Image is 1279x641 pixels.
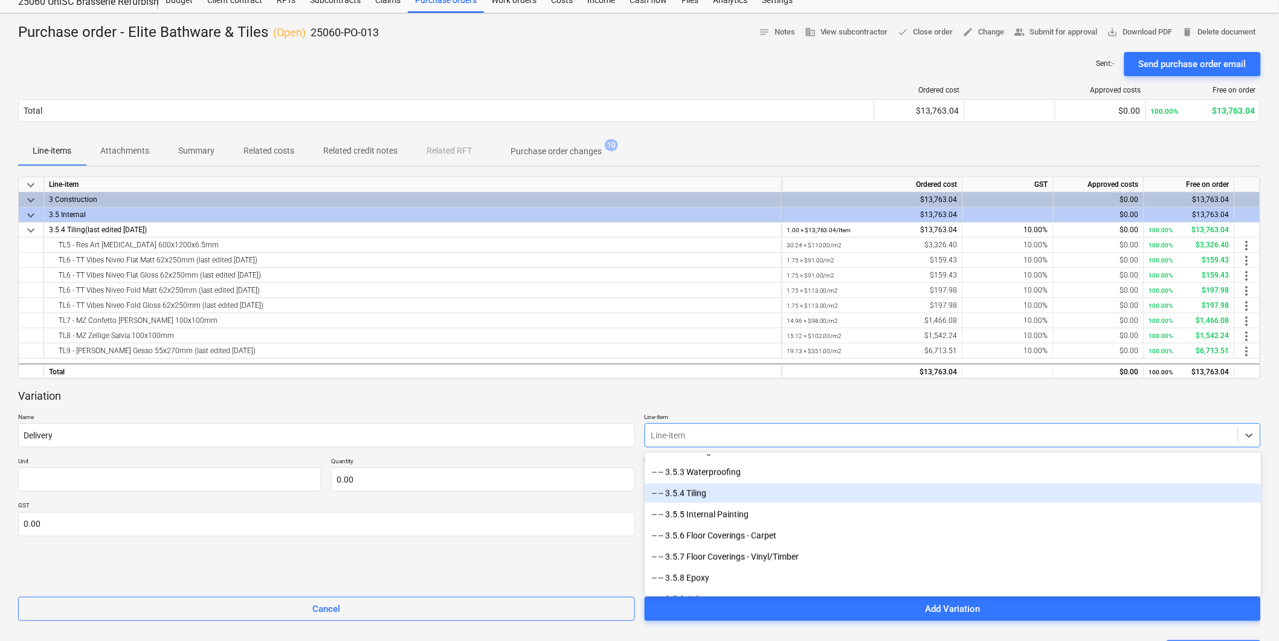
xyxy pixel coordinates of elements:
small: 100.00% [1149,369,1173,376]
small: 100.00% [1149,242,1173,249]
div: $197.98 [1149,283,1229,298]
small: 30.24 × $110.00 / m2 [787,242,842,249]
div: $0.00 [1058,238,1139,253]
div: TL6 - TT Vibes Niveo Flat Matt 62x250mm (last edited 26 Aug 2025) [49,253,776,267]
span: keyboard_arrow_down [24,193,38,207]
div: GST [963,177,1054,192]
span: more_vert [1240,329,1254,343]
div: Line-item [44,177,782,192]
p: Related costs [243,145,294,157]
div: (last edited [DATE]) [44,223,782,238]
span: delete [1182,27,1193,37]
button: Close order [893,23,958,42]
small: 19.13 × $351.00 / m2 [787,348,842,354]
small: 100.00% [1149,272,1173,279]
div: -- -- 3.5.3 Waterproofing [645,463,1261,482]
small: 100.00% [1149,227,1173,233]
div: Purchase order - Elite Bathware & Tiles [18,23,379,42]
small: 100.00% [1149,348,1173,354]
small: 100.00% [1149,333,1173,339]
div: $1,542.24 [1149,328,1229,343]
div: $0.00 [1058,298,1139,313]
div: -- -- 3.5.2 Ceilings & Partitions [645,441,1261,461]
p: Variation [18,389,61,403]
p: Sent : - [1097,59,1115,69]
small: 100.00% [1149,287,1173,294]
div: $13,763.04 [787,223,958,238]
div: $197.98 [787,298,958,313]
div: -- -- 3.5.9 Joinery [645,590,1261,609]
div: $3,326.40 [787,238,958,253]
p: Line-items [33,145,71,157]
p: Summary [178,145,214,157]
span: more_vert [1240,284,1254,298]
p: Line-item [645,413,1261,423]
span: Change [963,25,1005,39]
span: save_alt [1107,27,1118,37]
p: 25060-PO-013 [311,25,379,40]
span: more_vert [1240,238,1254,253]
span: Submit for approval [1014,25,1098,39]
div: TL6 - TT Vibes Niveo Flat Gloss 62x250mm (last edited 26 Aug 2025) [49,268,776,282]
span: Delete document [1182,25,1256,39]
span: more_vert [1240,253,1254,268]
p: Purchase order changes [511,145,602,158]
iframe: Chat Widget [1219,583,1279,641]
div: -- -- 3.5.5 Internal Painting [645,505,1261,524]
button: Download PDF [1103,23,1178,42]
span: keyboard_arrow_down [24,223,38,238]
small: 1.00 × $13,763.04 / Item [787,227,851,233]
span: View subcontractor [805,25,888,39]
div: -- -- 3.5.7 Floor Coverings - Vinyl/Timber [645,547,1261,567]
small: 1.75 × $113.00 / m2 [787,287,839,294]
div: 10.00% [963,343,1054,359]
div: Total [24,106,42,116]
div: 3 Construction [49,192,776,207]
button: Delete document [1178,23,1261,42]
div: $6,713.51 [787,343,958,359]
div: $1,466.08 [787,313,958,328]
div: TL9 - Matera Gesso 55x270mm (last edited 26 Aug 2025) [49,343,776,358]
p: Attachments [100,145,149,157]
div: 10.00% [963,298,1054,313]
button: Add Variation [645,597,1261,621]
p: Related credit notes [323,145,398,157]
small: 100.00% [1149,317,1173,324]
div: TL6 - TT Vibes Niveo Fold Gloss 62x250mm (last edited 26 Aug 2025) [49,298,776,313]
span: business [805,27,816,37]
div: Ordered cost [879,86,960,94]
div: Free on order [1144,177,1235,192]
div: $159.43 [1149,253,1229,268]
div: Approved costs [1060,86,1141,94]
div: $13,763.04 [1149,192,1229,207]
div: $13,763.04 [1151,106,1255,116]
p: ( Open ) [273,25,306,40]
span: 10 [605,139,618,151]
span: more_vert [1240,299,1254,313]
div: -- -- 3.5.6 Floor Coverings - Carpet [645,526,1261,545]
div: 10.00% [963,328,1054,343]
span: more_vert [1240,268,1254,283]
div: $13,763.04 [1149,207,1229,223]
div: $13,763.04 [1149,223,1229,238]
div: TL6 - TT Vibes Niveo Fold Matt 62x250mm (last edited 26 Aug 2025) [49,283,776,298]
div: $0.00 [1058,283,1139,298]
div: Free on order [1151,86,1256,94]
button: Cancel [18,597,635,621]
div: $159.43 [787,253,958,268]
button: Send purchase order email [1124,52,1261,76]
div: $0.00 [1058,268,1139,283]
div: Send purchase order email [1139,56,1246,72]
button: View subcontractor [800,23,893,42]
small: 100.00% [1149,302,1173,309]
div: TL5 - Res Art Talc 600x1200x6.5mm [49,238,776,252]
span: edit [963,27,974,37]
small: 1.75 × $113.00 / m2 [787,302,839,309]
span: more_vert [1240,314,1254,328]
div: $0.00 [1058,207,1139,223]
